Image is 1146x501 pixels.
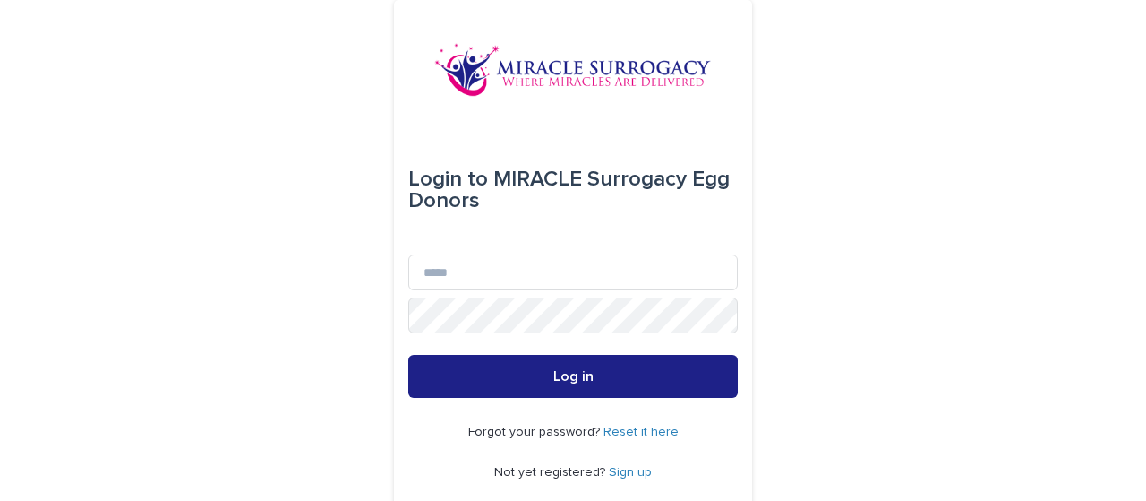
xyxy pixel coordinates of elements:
[603,426,679,438] a: Reset it here
[408,168,488,190] span: Login to
[408,355,738,398] button: Log in
[434,43,712,97] img: OiFFDOGZQuirLhrlO1ag
[494,466,609,479] span: Not yet registered?
[408,154,738,226] div: MIRACLE Surrogacy Egg Donors
[553,369,594,384] span: Log in
[609,466,652,479] a: Sign up
[468,426,603,438] span: Forgot your password?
